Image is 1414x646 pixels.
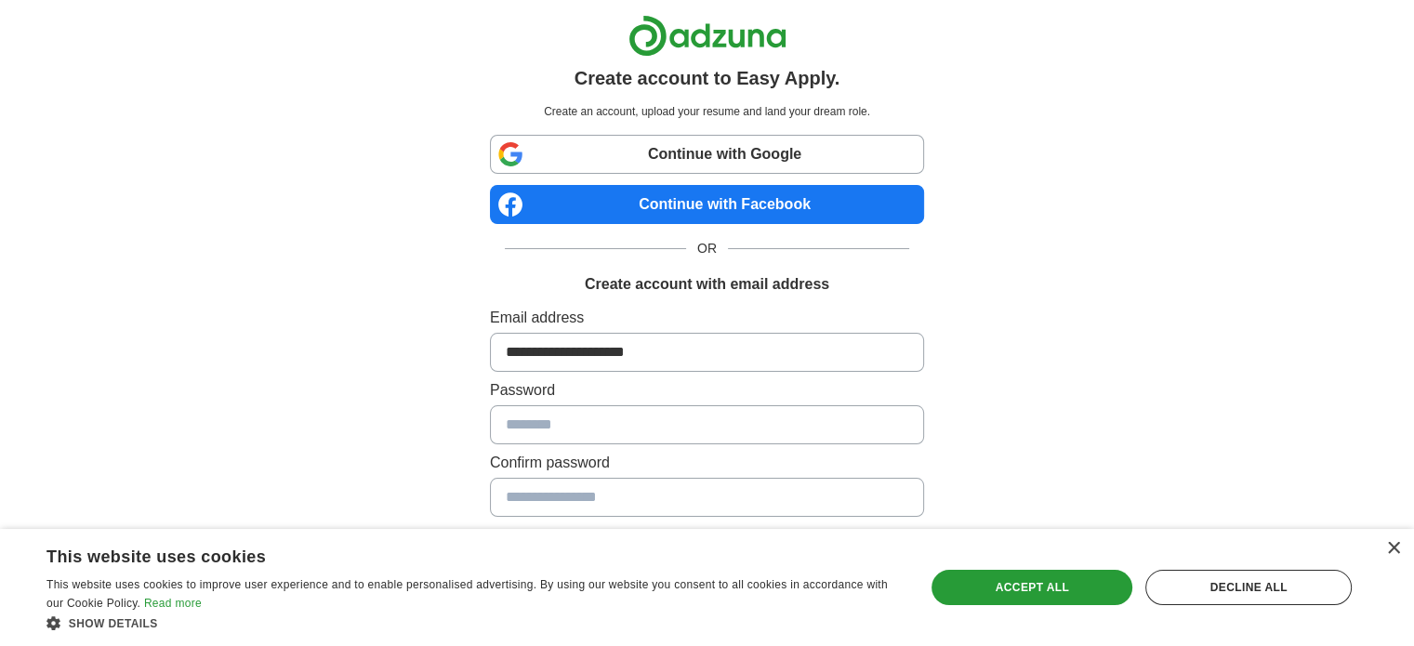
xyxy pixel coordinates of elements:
[490,307,924,329] label: Email address
[1386,542,1400,556] div: Close
[575,64,840,92] h1: Create account to Easy Apply.
[144,597,202,610] a: Read more, opens a new window
[46,578,888,610] span: This website uses cookies to improve user experience and to enable personalised advertising. By u...
[490,379,924,402] label: Password
[585,273,829,296] h1: Create account with email address
[69,617,158,630] span: Show details
[628,15,786,57] img: Adzuna logo
[932,570,1132,605] div: Accept all
[490,185,924,224] a: Continue with Facebook
[494,103,920,120] p: Create an account, upload your resume and land your dream role.
[490,452,924,474] label: Confirm password
[686,239,728,258] span: OR
[46,613,899,632] div: Show details
[46,540,852,568] div: This website uses cookies
[1145,570,1352,605] div: Decline all
[490,135,924,174] a: Continue with Google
